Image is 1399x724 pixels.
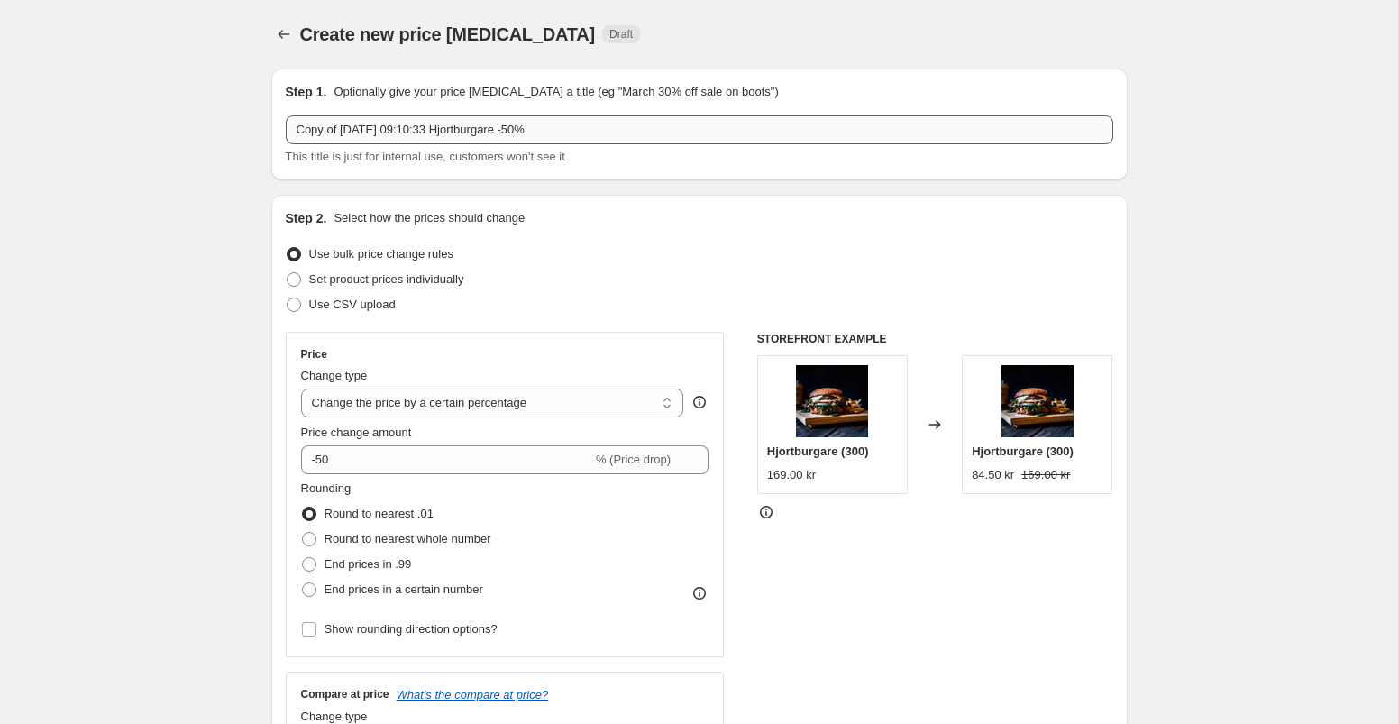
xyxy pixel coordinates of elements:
[325,622,498,636] span: Show rounding direction options?
[301,426,412,439] span: Price change amount
[309,298,396,311] span: Use CSV upload
[596,453,671,466] span: % (Price drop)
[325,507,434,520] span: Round to nearest .01
[301,687,389,701] h3: Compare at price
[690,393,709,411] div: help
[300,24,596,44] span: Create new price [MEDICAL_DATA]
[286,83,327,101] h2: Step 1.
[334,83,778,101] p: Optionally give your price [MEDICAL_DATA] a title (eg "March 30% off sale on boots")
[309,272,464,286] span: Set product prices individually
[767,444,869,458] span: Hjortburgare (300)
[972,444,1074,458] span: Hjortburgare (300)
[325,582,483,596] span: End prices in a certain number
[609,27,633,41] span: Draft
[301,710,368,723] span: Change type
[286,115,1113,144] input: 30% off holiday sale
[397,688,549,701] button: What's the compare at price?
[796,365,868,437] img: Hjortburgare_aa6bd875-a32b-4693-821d-4e7291478f47_80x.jpg
[286,150,565,163] span: This title is just for internal use, customers won't see it
[757,332,1113,346] h6: STOREFRONT EXAMPLE
[1001,365,1074,437] img: Hjortburgare_aa6bd875-a32b-4693-821d-4e7291478f47_80x.jpg
[767,466,816,484] div: 169.00 kr
[325,532,491,545] span: Round to nearest whole number
[301,369,368,382] span: Change type
[325,557,412,571] span: End prices in .99
[972,466,1014,484] div: 84.50 kr
[286,209,327,227] h2: Step 2.
[301,445,592,474] input: -15
[309,247,453,261] span: Use bulk price change rules
[271,22,297,47] button: Price change jobs
[334,209,525,227] p: Select how the prices should change
[301,481,352,495] span: Rounding
[301,347,327,362] h3: Price
[1021,466,1070,484] strike: 169.00 kr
